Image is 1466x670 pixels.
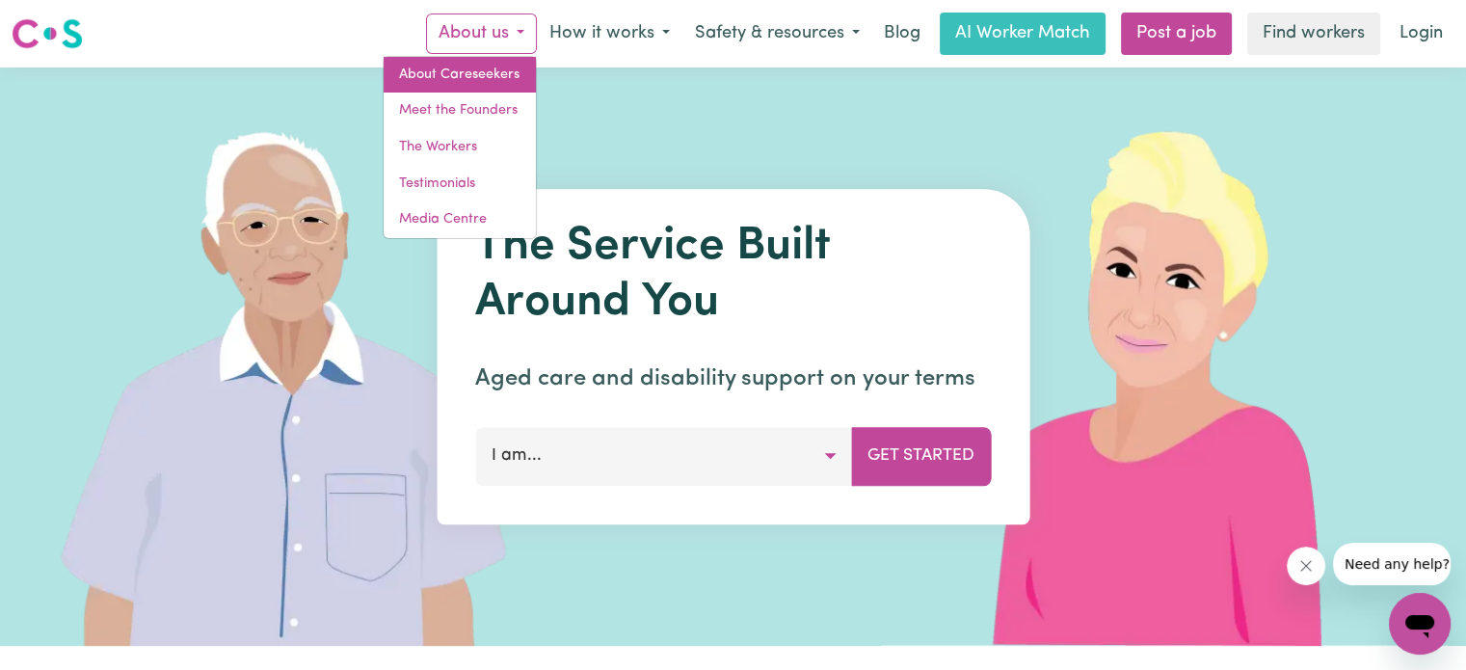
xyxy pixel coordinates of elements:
a: AI Worker Match [940,13,1106,55]
button: Safety & resources [682,13,872,54]
a: Testimonials [384,166,536,202]
p: Aged care and disability support on your terms [475,362,991,396]
a: The Workers [384,129,536,166]
a: About Careseekers [384,57,536,94]
a: Meet the Founders [384,93,536,129]
a: Login [1388,13,1454,55]
iframe: Message from company [1333,543,1451,585]
iframe: Close message [1287,547,1325,585]
a: Careseekers logo [12,12,83,56]
button: How it works [537,13,682,54]
div: About us [383,56,537,239]
img: Careseekers logo [12,16,83,51]
button: I am... [475,427,852,485]
h1: The Service Built Around You [475,220,991,331]
button: Get Started [851,427,991,485]
button: About us [426,13,537,54]
a: Blog [872,13,932,55]
a: Find workers [1247,13,1380,55]
iframe: Button to launch messaging window [1389,593,1451,655]
a: Post a job [1121,13,1232,55]
a: Media Centre [384,201,536,238]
